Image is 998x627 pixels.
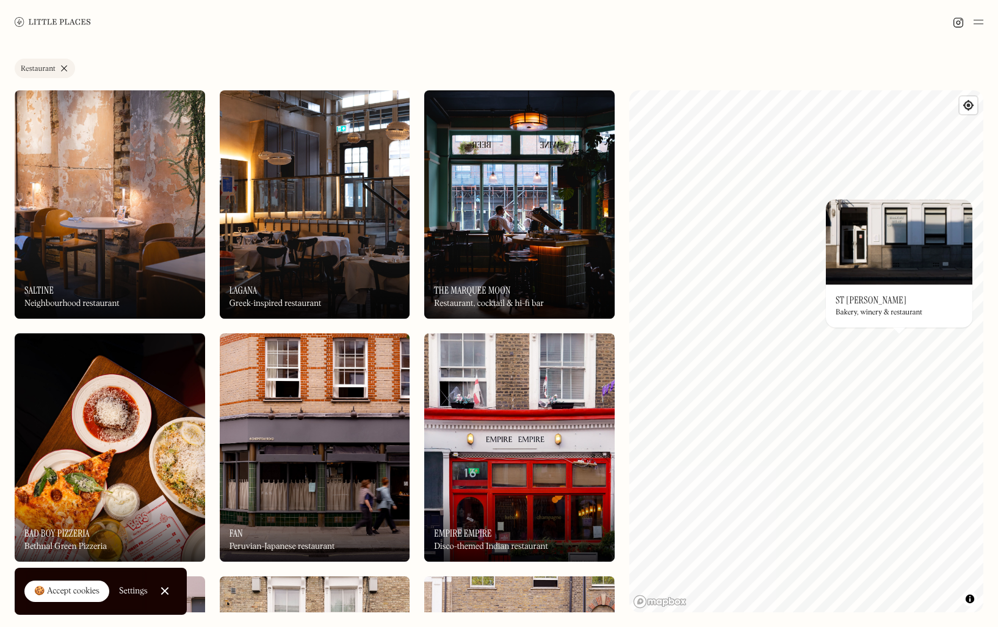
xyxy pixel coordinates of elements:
a: St JohnSt JohnSt [PERSON_NAME]Bakery, winery & restaurant [826,199,972,327]
h3: The Marquee Moon [434,285,510,296]
div: Restaurant, cocktail & hi-fi bar [434,299,544,309]
h3: Fan [230,527,243,539]
div: Settings [119,587,148,595]
div: Peruvian-Japanese restaurant [230,542,335,552]
div: Greek-inspired restaurant [230,299,322,309]
div: Neighbourhood restaurant [24,299,120,309]
div: Bakery, winery & restaurant [836,309,922,317]
a: The Marquee MoonThe Marquee MoonThe Marquee MoonRestaurant, cocktail & hi-fi bar [424,90,615,319]
h3: Bad Boy Pizzeria [24,527,90,539]
div: Restaurant [21,65,56,73]
canvas: Map [629,90,983,612]
a: SaltineSaltineSaltineNeighbourhood restaurant [15,90,205,319]
img: St John [826,199,972,285]
a: Restaurant [15,59,75,78]
a: Bad Boy PizzeriaBad Boy PizzeriaBad Boy PizzeriaBethnal Green Pizzeria [15,333,205,562]
img: Saltine [15,90,205,319]
a: LaganaLaganaLaganaGreek-inspired restaurant [220,90,410,319]
h3: Saltine [24,285,54,296]
a: FanFanFanPeruvian-Japanese restaurant [220,333,410,562]
a: Mapbox homepage [633,595,687,609]
h3: St [PERSON_NAME] [836,294,906,306]
h3: Lagana [230,285,258,296]
button: Toggle attribution [963,592,977,606]
a: Close Cookie Popup [153,579,177,603]
a: Empire EmpireEmpire EmpireEmpire EmpireDisco-themed Indian restaurant [424,333,615,562]
span: Toggle attribution [966,592,974,606]
a: Settings [119,578,148,605]
button: Find my location [960,96,977,114]
h3: Empire Empire [434,527,491,539]
img: Empire Empire [424,333,615,562]
div: Disco-themed Indian restaurant [434,542,548,552]
img: Lagana [220,90,410,319]
div: Bethnal Green Pizzeria [24,542,107,552]
a: 🍪 Accept cookies [24,581,109,603]
img: Fan [220,333,410,562]
div: 🍪 Accept cookies [34,585,99,598]
img: Bad Boy Pizzeria [15,333,205,562]
img: The Marquee Moon [424,90,615,319]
